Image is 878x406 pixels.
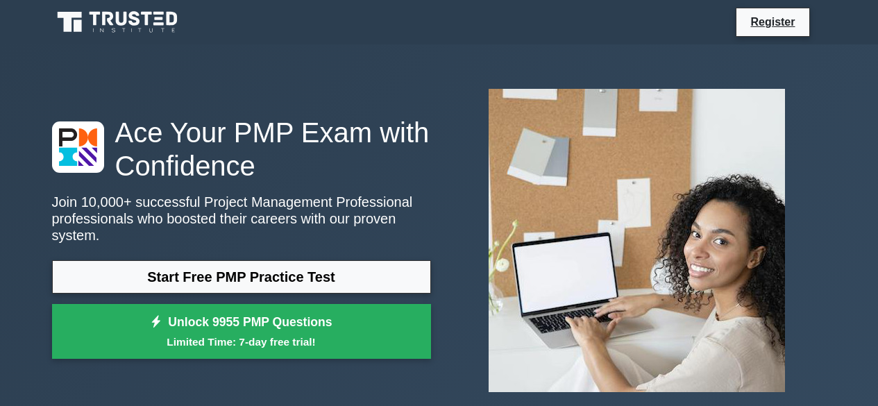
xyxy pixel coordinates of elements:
[52,194,431,244] p: Join 10,000+ successful Project Management Professional professionals who boosted their careers w...
[742,13,803,31] a: Register
[52,260,431,294] a: Start Free PMP Practice Test
[52,116,431,183] h1: Ace Your PMP Exam with Confidence
[69,334,414,350] small: Limited Time: 7-day free trial!
[52,304,431,360] a: Unlock 9955 PMP QuestionsLimited Time: 7-day free trial!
